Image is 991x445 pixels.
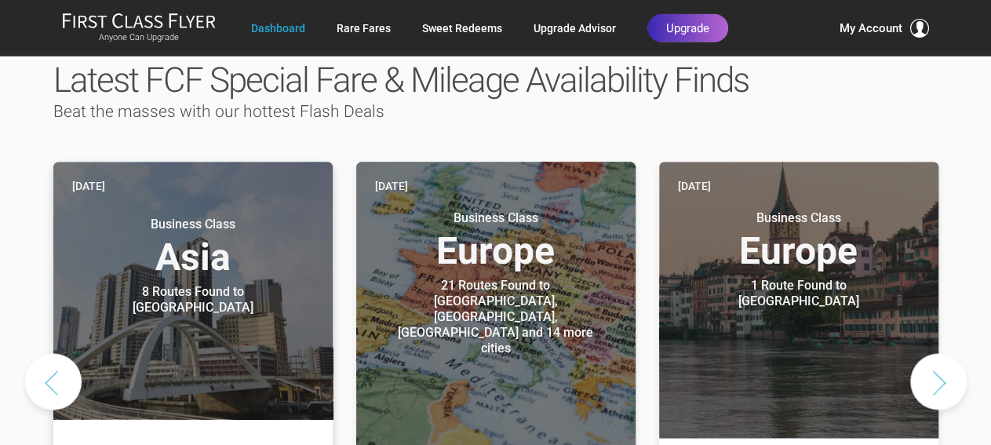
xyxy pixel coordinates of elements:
[398,211,594,227] small: Business Class
[534,14,616,42] a: Upgrade Advisor
[840,19,902,38] span: My Account
[337,14,391,42] a: Rare Fares
[53,60,749,101] span: Latest FCF Special Fare & Mileage Availability Finds
[62,13,216,29] img: First Class Flyer
[647,14,728,42] a: Upgrade
[251,14,305,42] a: Dashboard
[62,32,216,43] small: Anyone Can Upgrade
[678,178,711,195] time: [DATE]
[375,178,408,195] time: [DATE]
[678,211,920,271] h3: Europe
[398,279,594,357] div: 21 Routes Found to [GEOGRAPHIC_DATA], [GEOGRAPHIC_DATA], [GEOGRAPHIC_DATA] and 14 more cities
[25,354,82,410] button: Previous slide
[53,103,384,122] span: Beat the masses with our hottest Flash Deals
[701,211,897,227] small: Business Class
[95,285,291,316] div: 8 Routes Found to [GEOGRAPHIC_DATA]
[422,14,502,42] a: Sweet Redeems
[62,13,216,44] a: First Class FlyerAnyone Can Upgrade
[72,178,105,195] time: [DATE]
[910,354,967,410] button: Next slide
[95,217,291,233] small: Business Class
[701,279,897,310] div: 1 Route Found to [GEOGRAPHIC_DATA]
[840,19,929,38] button: My Account
[375,211,617,271] h3: Europe
[72,217,314,277] h3: Asia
